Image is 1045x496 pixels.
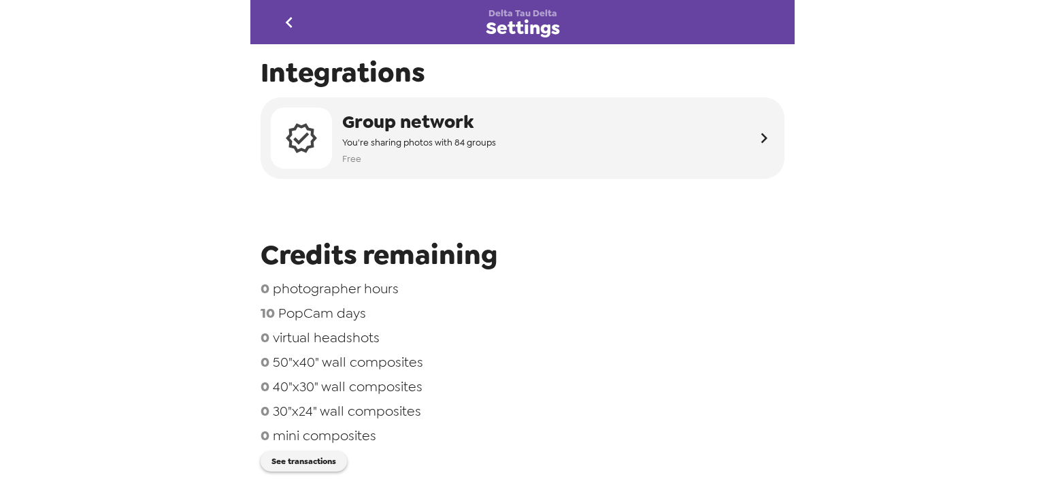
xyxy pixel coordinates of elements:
[261,402,269,420] span: 0
[261,54,784,90] span: Integrations
[342,110,496,135] span: Group network
[261,280,269,297] span: 0
[261,353,269,371] span: 0
[261,451,347,472] button: See transactions
[278,304,366,322] span: PopCam days
[261,427,269,444] span: 0
[488,7,557,19] span: Delta Tau Delta
[261,97,784,179] button: Group networkYou're sharing photos with 84 groupsFree
[261,237,784,273] span: Credits remaining
[342,151,496,167] span: Free
[273,402,421,420] span: 30"x24" wall composites
[342,135,496,150] span: You're sharing photos with 84 groups
[261,304,275,322] span: 10
[273,280,399,297] span: photographer hours
[273,378,422,395] span: 40"x30" wall composites
[273,353,423,371] span: 50"x40" wall composites
[261,378,269,395] span: 0
[486,19,560,37] span: Settings
[273,329,380,346] span: virtual headshots
[261,329,269,346] span: 0
[273,427,376,444] span: mini composites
